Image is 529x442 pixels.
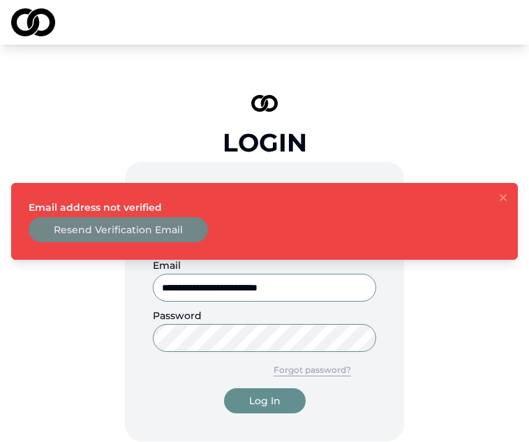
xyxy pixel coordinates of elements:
[11,8,55,36] img: logo
[251,95,278,112] img: logo
[223,128,307,156] div: Login
[249,394,281,408] div: Log In
[153,309,202,322] label: Password
[29,200,208,214] div: Email address not verified
[224,388,306,413] button: Log In
[248,358,376,383] button: Forgot password?
[29,217,208,242] button: Resend Verification Email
